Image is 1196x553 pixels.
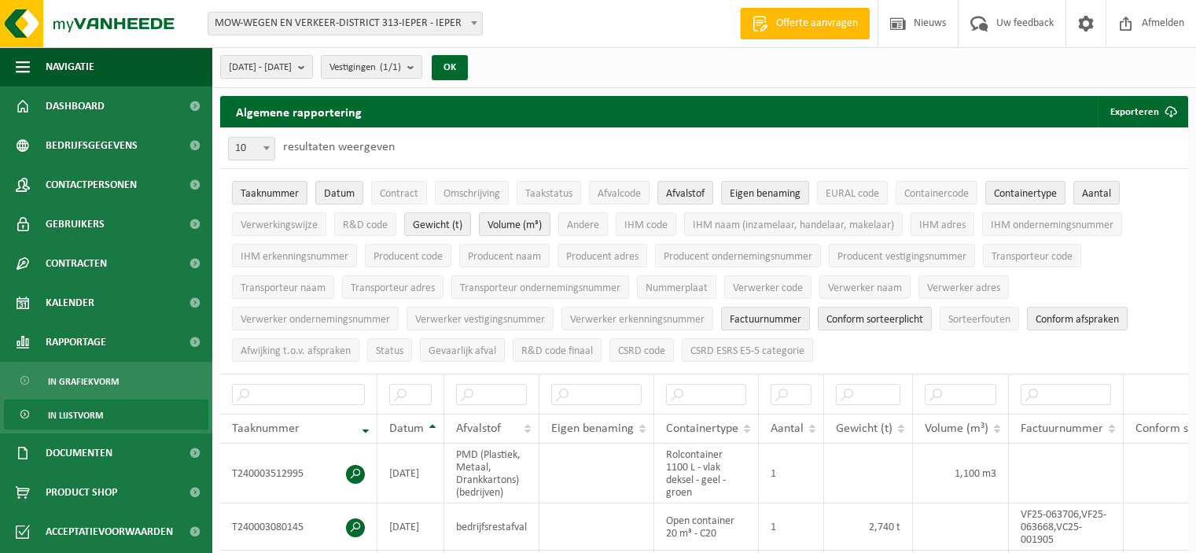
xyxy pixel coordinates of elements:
[479,212,550,236] button: Volume (m³)Volume (m³): Activate to sort
[351,282,435,294] span: Transporteur adres
[558,212,608,236] button: AndereAndere: Activate to sort
[664,251,812,263] span: Producent ondernemingsnummer
[232,244,357,267] button: IHM erkenningsnummerIHM erkenningsnummer: Activate to sort
[646,282,708,294] span: Nummerplaat
[8,518,263,553] iframe: chat widget
[46,473,117,512] span: Product Shop
[693,219,894,231] span: IHM naam (inzamelaar, handelaar, makelaar)
[389,422,424,435] span: Datum
[444,503,539,551] td: bedrijfsrestafval
[616,212,676,236] button: IHM codeIHM code: Activate to sort
[666,422,738,435] span: Containertype
[521,345,593,357] span: R&D code finaal
[208,13,482,35] span: MOW-WEGEN EN VERKEER-DISTRICT 313-IEPER - IEPER
[46,283,94,323] span: Kalender
[241,282,326,294] span: Transporteur naam
[655,244,821,267] button: Producent ondernemingsnummerProducent ondernemingsnummer: Activate to sort
[818,307,932,330] button: Conform sorteerplicht : Activate to sort
[896,181,977,205] button: ContainercodeContainercode: Activate to sort
[315,181,363,205] button: DatumDatum: Activate to sort
[654,444,759,503] td: Rolcontainer 1100 L - vlak deksel - geel - groen
[826,188,879,200] span: EURAL code
[460,282,620,294] span: Transporteur ondernemingsnummer
[46,244,107,283] span: Contracten
[429,345,496,357] span: Gevaarlijk afval
[241,251,348,263] span: IHM erkenningsnummer
[232,307,399,330] button: Verwerker ondernemingsnummerVerwerker ondernemingsnummer: Activate to sort
[229,56,292,79] span: [DATE] - [DATE]
[376,345,403,357] span: Status
[740,8,870,39] a: Offerte aanvragen
[994,188,1057,200] span: Containertype
[413,219,462,231] span: Gewicht (t)
[415,314,545,326] span: Verwerker vestigingsnummer
[570,314,705,326] span: Verwerker erkenningsnummer
[241,219,318,231] span: Verwerkingswijze
[721,307,810,330] button: FactuurnummerFactuurnummer: Activate to sort
[232,338,359,362] button: Afwijking t.o.v. afsprakenAfwijking t.o.v. afspraken: Activate to sort
[992,251,1073,263] span: Transporteur code
[525,188,572,200] span: Taakstatus
[983,244,1081,267] button: Transporteur codeTransporteur code: Activate to sort
[46,512,173,551] span: Acceptatievoorwaarden
[232,212,326,236] button: VerwerkingswijzeVerwerkingswijze: Activate to sort
[380,188,418,200] span: Contract
[985,181,1065,205] button: ContainertypeContainertype: Activate to sort
[517,181,581,205] button: TaakstatusTaakstatus: Activate to sort
[919,219,966,231] span: IHM adres
[1082,188,1111,200] span: Aantal
[46,205,105,244] span: Gebruikers
[682,338,813,362] button: CSRD ESRS E5-5 categorieCSRD ESRS E5-5 categorie: Activate to sort
[456,422,501,435] span: Afvalstof
[443,188,500,200] span: Omschrijving
[1098,96,1187,127] button: Exporteren
[435,181,509,205] button: OmschrijvingOmschrijving: Activate to sort
[618,345,665,357] span: CSRD code
[432,55,468,80] button: OK
[927,282,1000,294] span: Verwerker adres
[468,251,541,263] span: Producent naam
[343,219,388,231] span: R&D code
[819,275,911,299] button: Verwerker naamVerwerker naam: Activate to sort
[771,422,804,435] span: Aantal
[241,188,299,200] span: Taaknummer
[904,188,969,200] span: Containercode
[730,188,800,200] span: Eigen benaming
[367,338,412,362] button: StatusStatus: Activate to sort
[4,400,208,429] a: In lijstvorm
[817,181,888,205] button: EURAL codeEURAL code: Activate to sort
[329,56,401,79] span: Vestigingen
[657,181,713,205] button: AfvalstofAfvalstof: Activate to sort
[721,181,809,205] button: Eigen benamingEigen benaming: Activate to sort
[232,181,307,205] button: TaaknummerTaaknummer: Activate to remove sorting
[365,244,451,267] button: Producent codeProducent code: Activate to sort
[551,422,634,435] span: Eigen benaming
[829,244,975,267] button: Producent vestigingsnummerProducent vestigingsnummer: Activate to sort
[404,212,471,236] button: Gewicht (t)Gewicht (t): Activate to sort
[220,503,377,551] td: T240003080145
[589,181,650,205] button: AfvalcodeAfvalcode: Activate to sort
[377,444,444,503] td: [DATE]
[46,126,138,165] span: Bedrijfsgegevens
[1073,181,1120,205] button: AantalAantal: Activate to sort
[334,212,396,236] button: R&D codeR&amp;D code: Activate to sort
[1009,503,1124,551] td: VF25-063706,VF25-063668,VC25-001905
[374,251,443,263] span: Producent code
[824,503,913,551] td: 2,740 t
[684,212,903,236] button: IHM naam (inzamelaar, handelaar, makelaar)IHM naam (inzamelaar, handelaar, makelaar): Activate to...
[324,188,355,200] span: Datum
[407,307,554,330] button: Verwerker vestigingsnummerVerwerker vestigingsnummer: Activate to sort
[666,188,705,200] span: Afvalstof
[690,345,804,357] span: CSRD ESRS E5-5 categorie
[598,188,641,200] span: Afvalcode
[991,219,1113,231] span: IHM ondernemingsnummer
[208,12,483,35] span: MOW-WEGEN EN VERKEER-DISTRICT 313-IEPER - IEPER
[444,444,539,503] td: PMD (Plastiek, Metaal, Drankkartons) (bedrijven)
[232,422,300,435] span: Taaknummer
[772,16,862,31] span: Offerte aanvragen
[377,503,444,551] td: [DATE]
[4,366,208,396] a: In grafiekvorm
[241,314,390,326] span: Verwerker ondernemingsnummer
[46,323,106,362] span: Rapportage
[48,400,103,430] span: In lijstvorm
